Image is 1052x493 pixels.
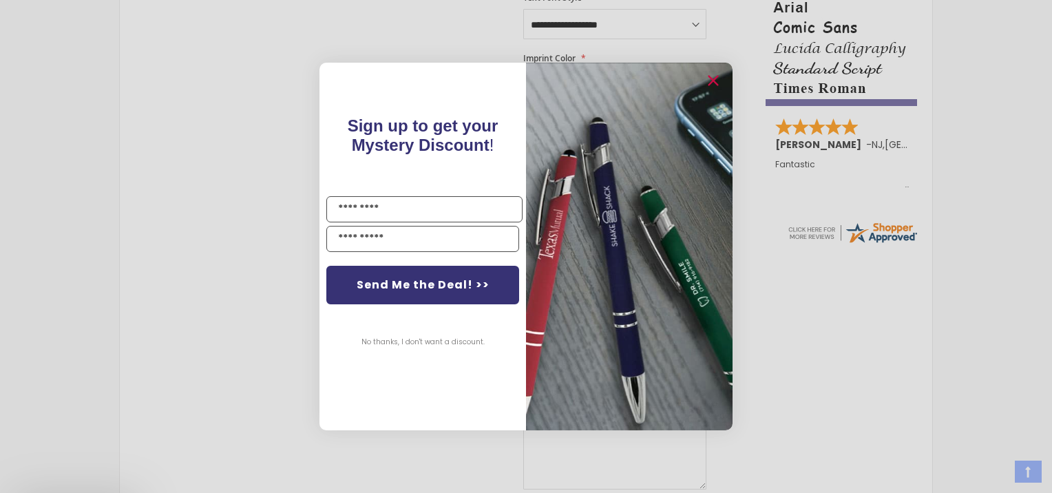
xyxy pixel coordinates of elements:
[526,63,733,430] img: pop-up-image
[702,70,724,92] button: Close dialog
[348,116,498,154] span: !
[355,325,492,359] button: No thanks, I don't want a discount.
[326,266,519,304] button: Send Me the Deal! >>
[348,116,498,154] span: Sign up to get your Mystery Discount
